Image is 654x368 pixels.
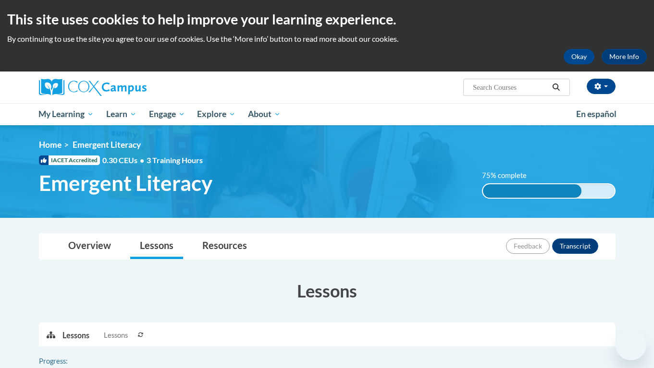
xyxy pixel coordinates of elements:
[197,108,235,120] span: Explore
[570,104,623,124] a: En español
[100,103,143,125] a: Learn
[73,140,141,150] span: Emergent Literacy
[472,82,549,93] input: Search Courses
[193,234,257,259] a: Resources
[191,103,242,125] a: Explore
[39,79,147,96] img: Cox Campus
[62,330,89,341] p: Lessons
[102,155,147,166] span: 0.30 CEUs
[38,108,94,120] span: My Learning
[140,155,144,165] span: •
[549,82,563,93] button: Search
[39,79,222,96] a: Cox Campus
[242,103,287,125] a: About
[33,103,100,125] a: My Learning
[104,330,128,341] span: Lessons
[25,103,630,125] div: Main menu
[149,108,185,120] span: Engage
[7,10,647,29] h2: This site uses cookies to help improve your learning experience.
[147,155,203,165] span: 3 Training Hours
[39,279,616,303] h3: Lessons
[106,108,136,120] span: Learn
[39,170,212,196] span: Emergent Literacy
[602,49,647,64] a: More Info
[39,140,62,150] a: Home
[39,155,100,165] span: IACET Accredited
[59,234,121,259] a: Overview
[506,238,550,254] button: Feedback
[248,108,281,120] span: About
[564,49,594,64] button: Okay
[552,238,598,254] button: Transcript
[576,109,617,119] span: En español
[482,170,537,181] label: 75% complete
[39,356,94,367] label: Progress:
[7,34,647,44] p: By continuing to use the site you agree to our use of cookies. Use the ‘More info’ button to read...
[587,79,616,94] button: Account Settings
[483,184,581,198] div: 75% complete
[143,103,191,125] a: Engage
[130,234,183,259] a: Lessons
[616,330,646,360] iframe: Button to launch messaging window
